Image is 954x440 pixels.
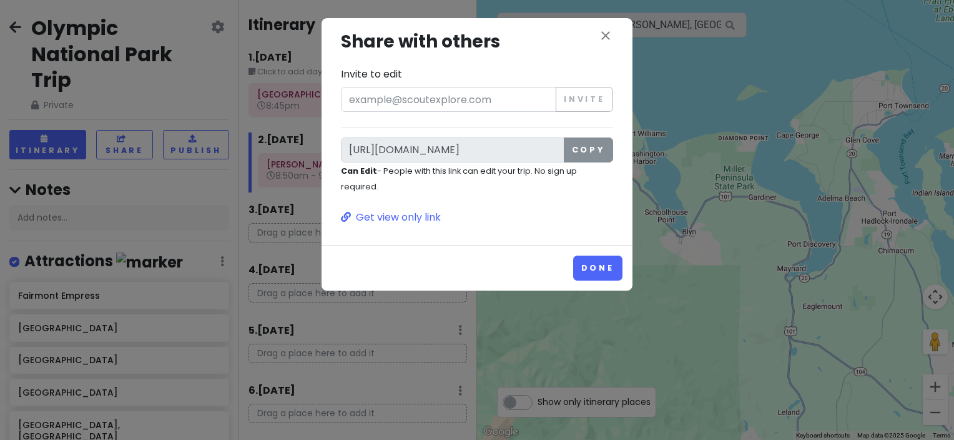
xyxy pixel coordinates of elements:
[341,87,556,112] input: example@scoutexplore.com
[598,28,613,43] i: close
[341,137,564,162] input: Link to edit
[341,166,377,176] strong: Can Edit
[341,66,402,82] label: Invite to edit
[341,166,577,192] small: - People with this link can edit your trip. No sign up required.
[598,28,613,46] button: close
[341,28,613,56] h3: Share with others
[573,256,622,280] button: Done
[556,87,613,112] button: Invite
[341,209,613,226] a: Get view only link
[564,137,613,162] button: Copy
